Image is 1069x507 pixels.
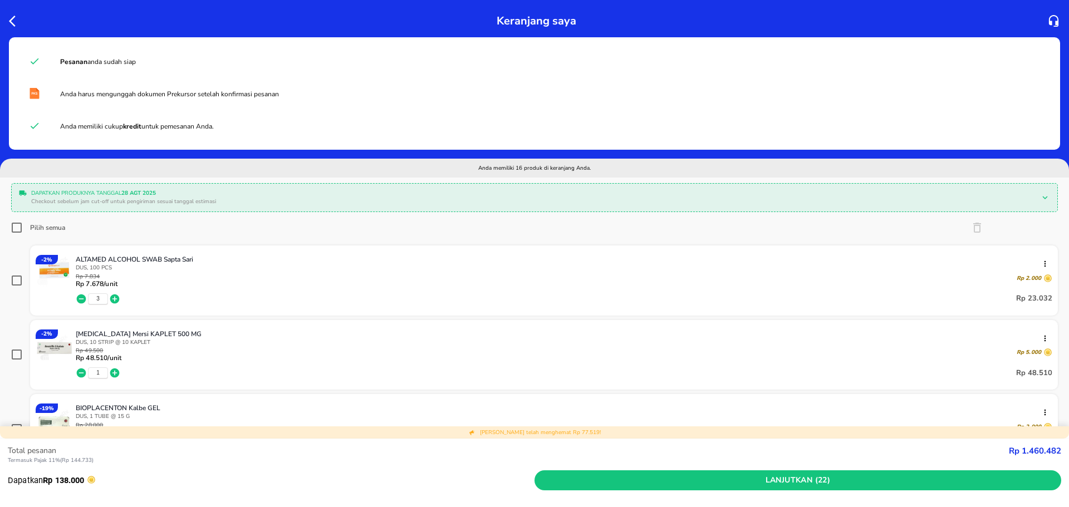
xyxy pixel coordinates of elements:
p: Keranjang saya [497,11,576,31]
div: - 19 % [36,403,58,413]
p: Rp 7.678 /unit [76,280,117,288]
p: BIOPLACENTON Kalbe GEL [76,403,1043,412]
strong: Rp 1.460.482 [1009,445,1061,456]
p: Rp 7.834 [76,274,117,280]
img: AMOXICILLIN Mersi KAPLET 500 MG [36,329,72,366]
span: Anda memiliki cukup untuk pemesanan Anda. [60,122,214,131]
p: Termasuk Pajak 11% ( Rp 144.733 ) [8,456,1009,465]
p: Rp 49.500 [76,348,121,354]
button: 3 [96,295,100,303]
img: total discount [469,429,475,436]
span: Lanjutkan (22) [539,474,1057,488]
p: DUS, 10 STRIP @ 10 KAPLET [76,338,1052,346]
img: ALTAMED ALCOHOL SWAB Sapta Sari [36,255,72,292]
p: Rp 28.000 [76,422,121,429]
p: Dapatkan [8,474,534,486]
p: Rp 2.000 [1017,274,1041,282]
div: Dapatkan produknya tanggal28 Agt 2025Checkout sebelum jam cut-off untuk pengiriman sesuai tanggal... [14,186,1055,209]
p: Rp 48.510 /unit [76,354,121,362]
p: Dapatkan produknya tanggal [31,189,1033,198]
strong: Rp 138.000 [43,475,84,485]
p: Rp 48.510 [1016,366,1052,380]
b: 28 Agt 2025 [121,189,156,197]
p: Checkout sebelum jam cut-off untuk pengiriman sesuai tanggal estimasi [31,198,1033,206]
p: [MEDICAL_DATA] Mersi KAPLET 500 MG [76,329,1043,338]
strong: kredit [123,122,141,131]
span: anda sudah siap [60,57,136,66]
div: - 2 % [36,255,58,264]
button: Lanjutkan (22) [534,470,1061,491]
p: DUS, 100 PCS [76,264,1052,272]
div: - 2 % [36,329,58,339]
span: Anda harus mengunggah dokumen Prekursor setelah konfirmasi pesanan [60,90,279,99]
p: Rp 2.000 [1017,423,1041,431]
p: DUS, 1 TUBE @ 15 G [76,412,1052,420]
p: Rp 5.000 [1017,348,1041,356]
p: Total pesanan [8,445,1009,456]
button: 1 [96,369,100,377]
strong: Pesanan [60,57,87,66]
img: BIOPLACENTON Kalbe GEL [36,403,72,440]
p: ALTAMED ALCOHOL SWAB Sapta Sari [76,255,1043,264]
p: Rp 23.032 [1016,292,1052,306]
div: Pilih semua [30,223,65,232]
img: prekursor document required [29,88,40,99]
